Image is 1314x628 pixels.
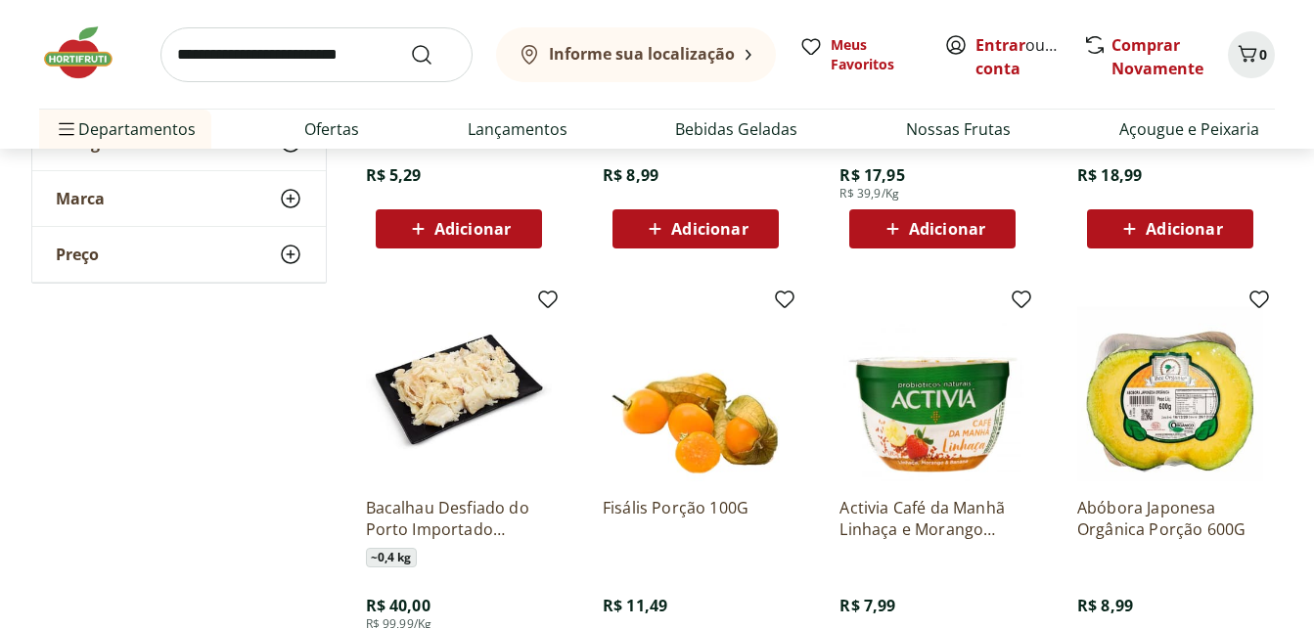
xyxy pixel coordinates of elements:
a: Comprar Novamente [1111,34,1203,79]
a: Entrar [975,34,1025,56]
button: Adicionar [849,209,1016,248]
a: Criar conta [975,34,1083,79]
a: Nossas Frutas [906,117,1011,141]
a: Meus Favoritos [799,35,921,74]
span: R$ 40,00 [366,595,430,616]
span: Preço [56,245,99,264]
a: Bacalhau Desfiado do Porto Importado Morhua Unidade [366,497,552,540]
button: Informe sua localização [496,27,776,82]
input: search [160,27,473,82]
img: Abóbora Japonesa Orgânica Porção 600G [1077,295,1263,481]
a: Açougue e Peixaria [1119,117,1259,141]
a: Lançamentos [468,117,567,141]
span: R$ 8,99 [603,164,658,186]
button: Marca [32,171,326,226]
img: Hortifruti [39,23,137,82]
span: R$ 5,29 [366,164,422,186]
button: Preço [32,227,326,282]
span: Adicionar [909,221,985,237]
button: Adicionar [1087,209,1253,248]
span: Adicionar [1146,221,1222,237]
span: Meus Favoritos [831,35,921,74]
img: Fisális Porção 100G [603,295,789,481]
span: R$ 17,95 [839,164,904,186]
button: Menu [55,106,78,153]
span: Adicionar [671,221,748,237]
span: R$ 39,9/Kg [839,186,899,202]
span: R$ 7,99 [839,595,895,616]
span: ~ 0,4 kg [366,548,417,567]
button: Adicionar [612,209,779,248]
img: Bacalhau Desfiado do Porto Importado Morhua Unidade [366,295,552,481]
a: Bebidas Geladas [675,117,797,141]
span: 0 [1259,45,1267,64]
a: Activia Café da Manhã Linhaça e Morango Danone 170G [839,497,1025,540]
span: R$ 11,49 [603,595,667,616]
span: R$ 8,99 [1077,595,1133,616]
img: Activia Café da Manhã Linhaça e Morango Danone 170G [839,295,1025,481]
button: Adicionar [376,209,542,248]
a: Ofertas [304,117,359,141]
span: Departamentos [55,106,196,153]
span: ou [975,33,1063,80]
span: R$ 18,99 [1077,164,1142,186]
a: Fisális Porção 100G [603,497,789,540]
span: Adicionar [434,221,511,237]
a: Abóbora Japonesa Orgânica Porção 600G [1077,497,1263,540]
button: Submit Search [410,43,457,67]
b: Informe sua localização [549,43,735,65]
button: Carrinho [1228,31,1275,78]
span: Marca [56,189,105,208]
